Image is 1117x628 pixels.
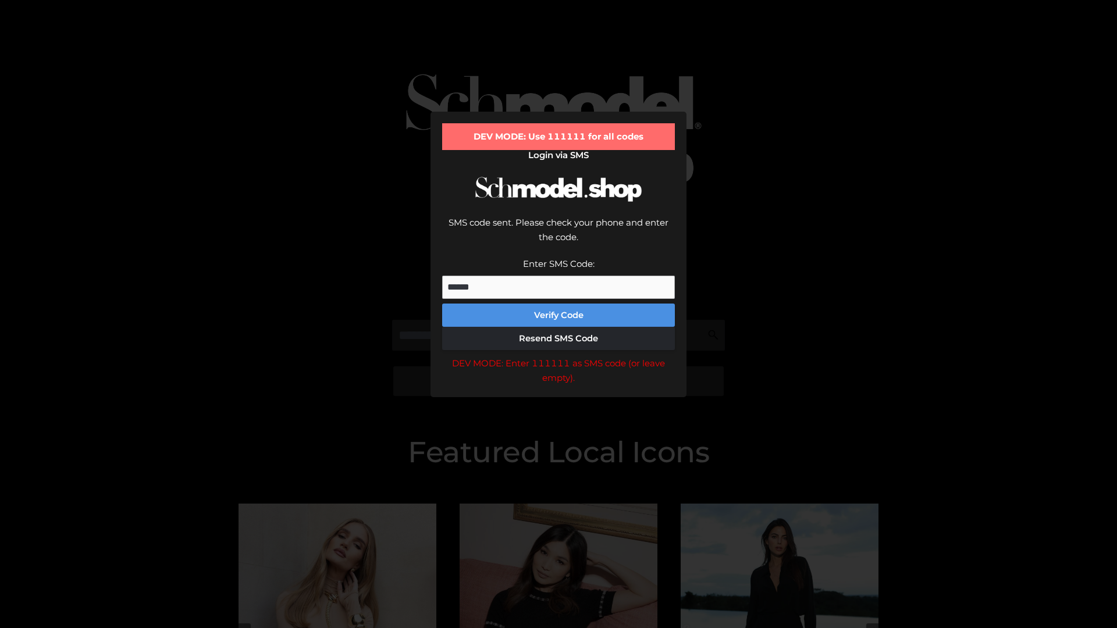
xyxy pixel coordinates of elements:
div: DEV MODE: Use 111111 for all codes [442,123,675,150]
h2: Login via SMS [442,150,675,160]
button: Resend SMS Code [442,327,675,350]
div: SMS code sent. Please check your phone and enter the code. [442,215,675,256]
div: DEV MODE: Enter 111111 as SMS code (or leave empty). [442,356,675,386]
img: Schmodel Logo [471,166,646,212]
label: Enter SMS Code: [523,258,595,269]
button: Verify Code [442,304,675,327]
